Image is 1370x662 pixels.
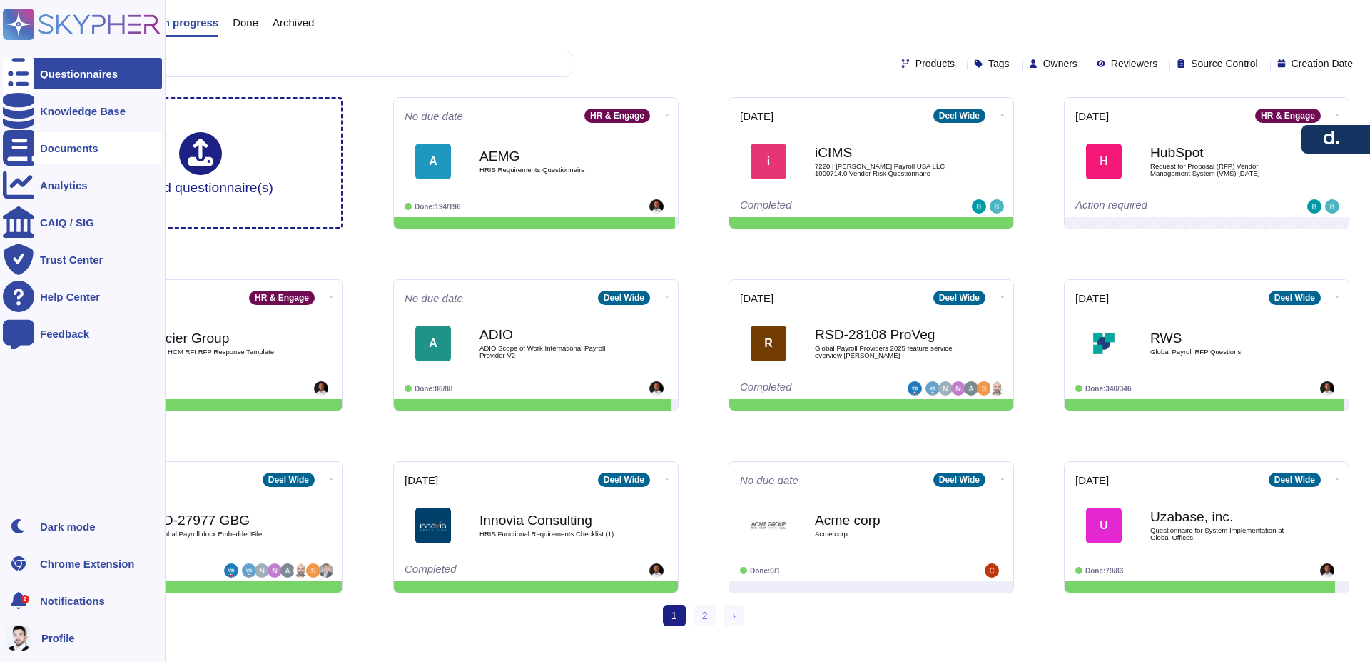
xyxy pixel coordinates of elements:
div: Knowledge Base [40,106,126,116]
a: Documents [3,132,162,164]
div: H [1086,144,1122,179]
div: Feedback [40,329,89,339]
b: HubSpot [1150,146,1293,159]
div: CAIQ / SIG [40,217,94,228]
span: [DATE] [740,111,773,121]
img: user [293,563,308,578]
img: user [255,563,269,578]
div: Upload questionnaire(s) [128,132,273,194]
img: user [1325,199,1339,214]
span: Acme corp [815,531,958,538]
img: user [649,381,664,396]
div: HR & Engage [1255,109,1321,123]
div: HR & Engage [584,109,650,123]
b: RWS [1150,331,1293,345]
img: user [990,199,1004,214]
span: Done: 86/88 [415,385,452,393]
img: user [280,563,295,578]
span: RFI Global Payroll.docx EmbeddedFile [144,531,287,538]
div: Analytics [40,180,88,191]
div: A [415,326,451,361]
span: Products [915,59,955,69]
span: HRIS Functional Requirements Checklist (1) [479,531,622,538]
div: HR & Engage [249,291,315,305]
span: Global Payroll Providers 2025 feature service overview [PERSON_NAME] [815,345,958,358]
img: user [224,563,238,578]
img: user [951,381,965,396]
span: [DATE] [1075,111,1109,121]
span: No due date [405,293,463,304]
a: 2 [694,605,716,626]
div: Documents [40,143,98,154]
a: Chrome Extension [3,548,162,579]
input: Search by keywords [56,51,572,76]
img: Logo [415,508,451,543]
img: user [1320,563,1334,578]
a: Knowledge Base [3,95,162,126]
img: user [6,625,31,651]
span: Owners [1043,59,1077,69]
img: user [268,563,282,578]
span: No due date [740,475,798,486]
span: Done: 0/1 [750,567,780,575]
span: › [732,610,736,621]
b: ADIO [479,328,622,341]
span: Done [233,17,258,28]
span: Request for Proposal (RFP) Vendor Management System (VMS) [DATE] [1150,163,1293,176]
span: Tags [988,59,1010,69]
img: user [977,381,991,396]
img: user [649,199,664,214]
span: [DATE] [405,475,438,486]
span: Archived [273,17,314,28]
div: Questionnaires [40,69,118,79]
span: ADIO Scope of Work International Payroll Provider V2 [479,345,622,358]
div: R [751,326,786,361]
div: Deel Wide [1269,291,1321,305]
button: user [3,622,41,653]
img: user [306,563,320,578]
a: Analytics [3,169,162,201]
b: Glacier Group [144,331,287,345]
img: user [972,199,986,214]
div: A [415,144,451,179]
a: Trust Center [3,244,162,275]
img: user [1307,199,1321,214]
span: Glacier HCM RFI RFP Response Template [144,348,287,356]
div: Help Center [40,291,100,302]
span: Done: 194/196 [415,203,461,211]
b: RSD-27977 GBG [144,513,287,527]
span: Reviewers [1111,59,1157,69]
img: user [938,381,953,396]
img: user [925,381,940,396]
div: Deel Wide [263,473,315,487]
span: [DATE] [1075,293,1109,304]
span: Profile [41,633,75,643]
img: user [908,381,922,396]
img: user [649,563,664,578]
span: Notifications [40,596,105,606]
span: Questionnaire for System Implementation at Global Offices [1150,527,1293,541]
span: [DATE] [1075,475,1109,486]
div: i [751,144,786,179]
b: Acme corp [815,513,958,527]
img: user [319,563,333,578]
img: Logo [1086,326,1122,361]
b: Uzabase, inc. [1150,510,1293,523]
b: RSD-28108 ProVeg [815,328,958,341]
b: AEMG [479,149,622,163]
div: Trust Center [40,254,103,265]
img: user [990,381,1004,396]
a: CAIQ / SIG [3,206,162,238]
div: Deel Wide [1269,473,1321,487]
div: Deel Wide [598,291,650,305]
div: Completed [740,199,915,214]
div: Deel Wide [933,109,985,123]
div: Completed [405,563,579,578]
div: Completed [740,381,908,396]
div: Deel Wide [598,473,650,487]
div: Deel Wide [933,473,985,487]
span: No due date [405,111,463,121]
div: Chrome Extension [40,558,135,569]
img: user [964,381,978,396]
b: iCIMS [815,146,958,159]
